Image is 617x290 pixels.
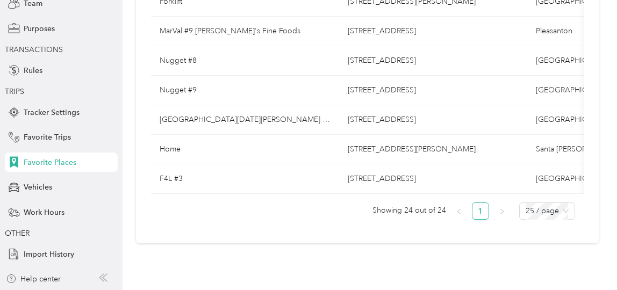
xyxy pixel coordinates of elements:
span: OTHER [5,229,30,238]
span: Showing 24 out of 24 [372,202,446,219]
span: Work Hours [24,207,64,218]
a: 1 [472,203,489,219]
td: 2430 West Kettleman Lane [339,164,527,194]
button: left [450,202,468,220]
span: right [499,208,505,215]
span: Rules [24,65,42,76]
span: TRANSACTIONS [5,45,63,54]
td: Nugget #9 [151,76,339,105]
td: 2803 Hopyard Road [339,17,527,46]
li: Next Page [493,202,511,220]
span: Favorite Places [24,157,76,168]
iframe: Everlance-gr Chat Button Frame [557,230,617,290]
td: 1915 Tonja Way [339,135,527,164]
span: Import History [24,249,74,260]
td: Rancho San Miguel #22 [151,105,339,135]
span: left [456,208,462,215]
td: 4500 Post Street [339,76,527,105]
td: 7101 Elk Grove Boulevard [339,46,527,76]
button: Help center [6,273,61,285]
span: Favorite Trips [24,132,71,143]
td: Home [151,135,339,164]
td: Nugget #8 [151,46,339,76]
li: Previous Page [450,202,468,220]
span: TRIPS [5,87,24,96]
span: 25 / page [526,203,569,219]
span: Purposes [24,23,55,34]
td: 620 Cherokee Lane [339,105,527,135]
span: Vehicles [24,182,52,193]
span: Tracker Settings [24,107,80,118]
li: 1 [472,202,489,220]
div: Page Size [519,202,575,220]
td: MarVal #9 Gene's Fine Foods [151,17,339,46]
td: F4L #3 [151,164,339,194]
button: right [493,202,511,220]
